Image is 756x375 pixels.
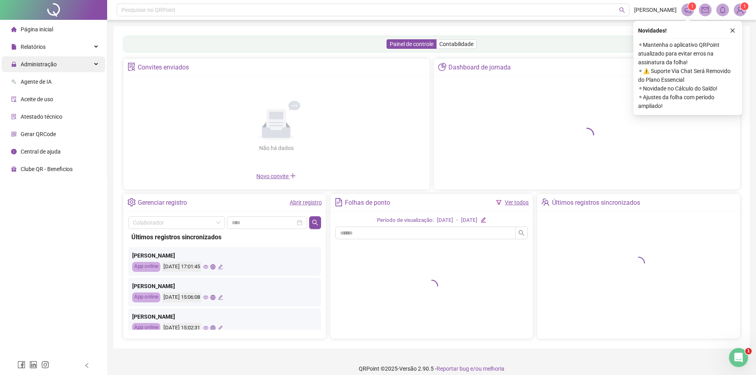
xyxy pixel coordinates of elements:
span: eye [203,264,208,269]
img: 76248 [734,4,746,16]
span: Novo convite [256,173,296,179]
span: left [84,363,90,368]
div: App online [132,323,160,333]
span: qrcode [11,131,17,137]
a: Ver todos [505,199,529,206]
span: Página inicial [21,26,53,33]
span: ⚬ Novidade no Cálculo do Saldo! [638,84,737,93]
span: solution [11,114,17,119]
div: App online [132,262,160,272]
span: pie-chart [438,63,446,71]
span: edit [218,325,223,331]
span: Administração [21,61,57,67]
span: solution [127,63,136,71]
span: search [312,219,318,226]
div: Folhas de ponto [345,196,390,210]
span: ⚬ ⚠️ Suporte Via Chat Será Removido do Plano Essencial [638,67,737,84]
div: [PERSON_NAME] [132,251,317,260]
span: Agente de IA [21,79,52,85]
a: Abrir registro [290,199,322,206]
span: Aceite de uso [21,96,53,102]
span: search [619,7,625,13]
div: - [456,216,458,225]
span: lock [11,62,17,67]
div: Dashboard de jornada [448,61,511,74]
span: loading [423,277,441,295]
span: file [11,44,17,50]
div: Gerenciar registro [138,196,187,210]
div: [DATE] [437,216,453,225]
span: Central de ajuda [21,148,61,155]
span: [PERSON_NAME] [634,6,677,14]
div: [PERSON_NAME] [132,282,317,290]
div: App online [132,292,160,302]
span: Painel de controle [390,41,433,47]
span: Reportar bug e/ou melhoria [437,365,504,372]
span: loading [577,125,597,144]
span: plus [290,173,296,179]
span: 1 [691,4,694,9]
span: info-circle [11,149,17,154]
span: bell [719,6,726,13]
span: file-text [335,198,343,206]
span: eye [203,325,208,331]
div: [DATE] [461,216,477,225]
div: Últimos registros sincronizados [552,196,640,210]
sup: Atualize o seu contato no menu Meus Dados [741,2,748,10]
span: instagram [41,361,49,369]
span: eye [203,295,208,300]
div: [PERSON_NAME] [132,312,317,321]
span: global [210,264,215,269]
span: audit [11,96,17,102]
span: close [730,28,735,33]
span: Relatórios [21,44,46,50]
span: Atestado técnico [21,113,62,120]
span: Contabilidade [439,41,473,47]
span: home [11,27,17,32]
iframe: Intercom live chat [729,348,748,367]
span: mail [702,6,709,13]
div: Não há dados [240,144,313,152]
span: Gerar QRCode [21,131,56,137]
span: edit [481,217,486,222]
div: [DATE] 15:02:31 [162,323,201,333]
sup: 1 [688,2,696,10]
div: [DATE] 15:06:08 [162,292,201,302]
span: team [541,198,550,206]
span: linkedin [29,361,37,369]
span: loading [630,254,648,272]
div: Últimos registros sincronizados [131,232,318,242]
span: ⚬ Mantenha o aplicativo QRPoint atualizado para evitar erros na assinatura da folha! [638,40,737,67]
span: global [210,325,215,331]
span: search [518,230,525,236]
span: edit [218,295,223,300]
span: edit [218,264,223,269]
span: gift [11,166,17,172]
span: 1 [743,4,746,9]
span: setting [127,198,136,206]
div: [DATE] 17:01:45 [162,262,201,272]
span: Versão [399,365,417,372]
span: global [210,295,215,300]
span: ⚬ Ajustes da folha com período ampliado! [638,93,737,110]
span: facebook [17,361,25,369]
span: notification [684,6,691,13]
span: Novidades ! [638,26,667,35]
span: 1 [745,348,752,354]
div: Período de visualização: [377,216,434,225]
div: Convites enviados [138,61,189,74]
span: Clube QR - Beneficios [21,166,73,172]
span: filter [496,200,502,205]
